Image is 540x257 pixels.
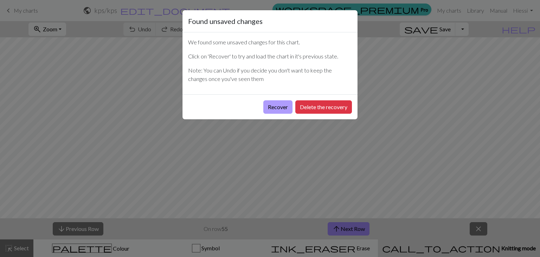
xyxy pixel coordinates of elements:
p: Click on 'Recover' to try and load the chart in it's previous state. [188,52,352,61]
button: Delete the recovery [295,100,352,114]
button: Recover [263,100,292,114]
p: We found some unsaved changes for this chart. [188,38,352,46]
p: Note: You can Undo if you decide you don't want to keep the changes once you've seen them [188,66,352,83]
h5: Found unsaved changes [188,16,263,26]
